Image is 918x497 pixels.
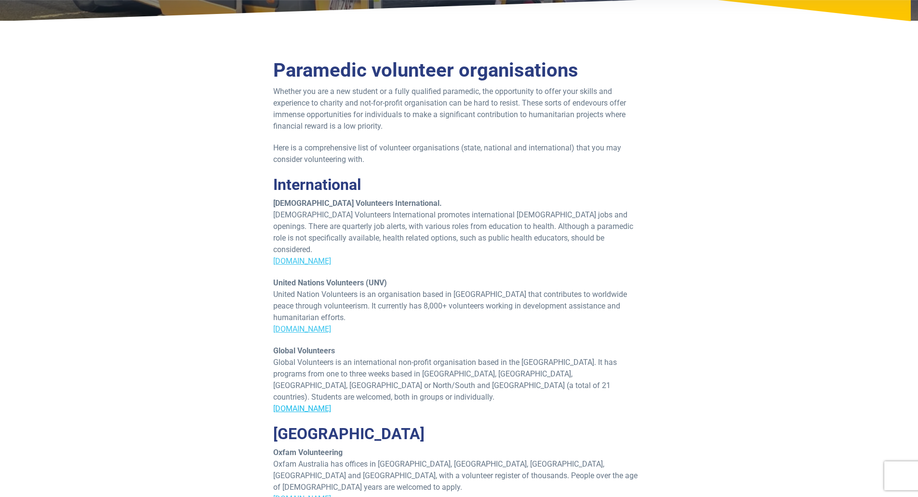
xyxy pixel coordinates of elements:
p: Here is a comprehensive list of volunteer organisations (state, national and international) that ... [273,142,645,165]
p: Whether you are a new student or a fully qualified paramedic, the opportunity to offer your skill... [273,86,645,132]
p: Global Volunteers is an international non-profit organisation based in the [GEOGRAPHIC_DATA]. It ... [273,345,645,415]
a: [DOMAIN_NAME] [273,256,331,266]
strong: United Nations Volunteers (UNV) [273,278,387,287]
strong: Global Volunteers [273,346,335,355]
h1: Paramedic volunteer organisations [273,59,645,82]
h2: International [273,175,645,194]
span: [GEOGRAPHIC_DATA] [273,425,425,443]
a: [DOMAIN_NAME] [273,324,331,334]
strong: Oxfam Volunteering [273,448,343,457]
strong: [DEMOGRAPHIC_DATA] Volunteers International. [273,199,442,208]
a: [DOMAIN_NAME] [273,404,331,413]
p: United Nation Volunteers is an organisation based in [GEOGRAPHIC_DATA] that contributes to worldw... [273,277,645,335]
p: [DEMOGRAPHIC_DATA] Volunteers International promotes international [DEMOGRAPHIC_DATA] jobs and op... [273,198,645,267]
